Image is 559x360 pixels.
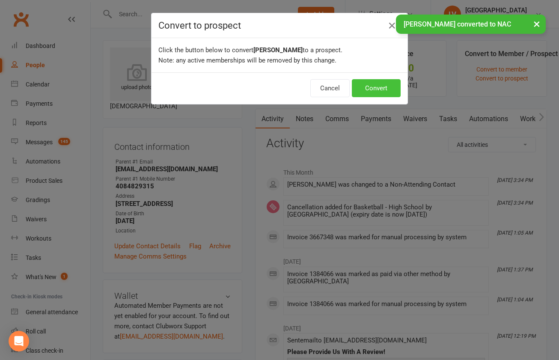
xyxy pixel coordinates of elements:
div: Open Intercom Messenger [9,331,29,351]
button: Convert [352,79,401,97]
div: [PERSON_NAME] converted to NAC [396,15,546,34]
div: Click the button below to convert to a prospect. Note: any active memberships will be removed by ... [152,38,407,72]
button: Cancel [310,79,350,97]
b: [PERSON_NAME] [253,46,303,54]
button: × [529,15,544,33]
